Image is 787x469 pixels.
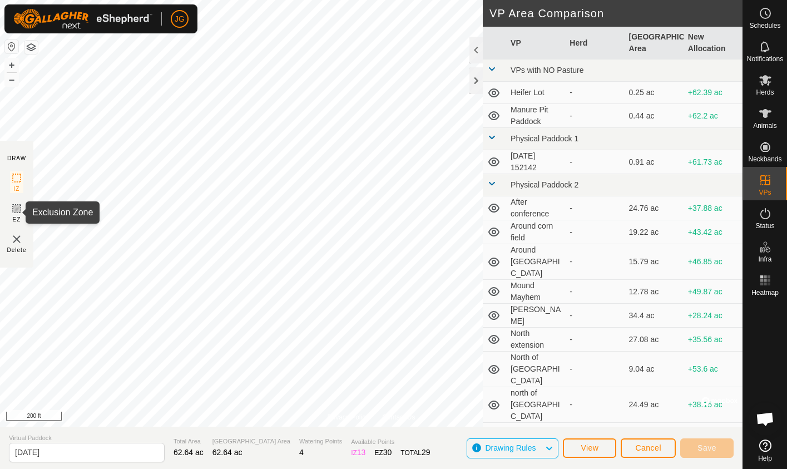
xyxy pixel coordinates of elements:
span: Help [758,455,772,462]
td: +28.24 ac [684,304,743,328]
span: JG [175,13,185,25]
button: Map Layers [24,41,38,54]
div: - [570,226,620,238]
div: - [570,310,620,322]
span: Cancel [635,443,661,452]
th: New Allocation [684,27,743,60]
td: 9.04 ac [625,352,684,387]
div: TOTAL [400,447,430,458]
span: Neckbands [748,156,781,162]
span: EZ [13,215,21,224]
td: +37.88 ac [684,196,743,220]
img: VP [10,233,23,246]
span: Herds [756,89,774,96]
td: +49.87 ac [684,280,743,304]
td: Mound Mayhem [506,280,565,304]
td: +46.85 ac [684,244,743,280]
span: Watering Points [299,437,342,446]
span: View [581,443,598,452]
span: 62.64 ac [174,448,204,457]
th: Herd [565,27,624,60]
td: 24.49 ac [625,387,684,423]
span: Available Points [351,437,430,447]
td: +62.2 ac [684,104,743,128]
span: 30 [383,448,392,457]
td: +53.6 ac [684,352,743,387]
td: NW of Mound [506,423,565,445]
span: Virtual Paddock [9,433,165,443]
td: 12.78 ac [625,280,684,304]
img: Gallagher Logo [13,9,152,29]
td: +61.73 ac [684,150,743,174]
td: 34.4 ac [625,304,684,328]
div: DRAW [7,154,26,162]
td: +43.42 ac [684,220,743,244]
span: VPs [759,189,771,196]
a: Privacy Policy [327,412,369,422]
span: Schedules [749,22,780,29]
button: + [5,58,18,72]
span: 13 [357,448,366,457]
td: [DATE] 152142 [506,150,565,174]
div: - [570,110,620,122]
div: IZ [351,447,365,458]
span: Save [697,443,716,452]
span: Total Area [174,437,204,446]
td: +38.15 ac [684,387,743,423]
span: VPs with NO Pasture [511,66,584,75]
button: Reset Map [5,40,18,53]
span: Infra [758,256,771,263]
td: 0.25 ac [625,82,684,104]
div: Open chat [749,402,782,436]
td: North extension [506,328,565,352]
span: Status [755,223,774,229]
button: Save [680,438,734,458]
span: Heatmap [751,289,779,296]
div: - [570,156,620,168]
td: Around [GEOGRAPHIC_DATA] [506,244,565,280]
span: Notifications [747,56,783,62]
span: 29 [422,448,430,457]
td: +62.39 ac [684,82,743,104]
td: 19.22 ac [625,220,684,244]
td: 41.93 ac [625,423,684,445]
th: [GEOGRAPHIC_DATA] Area [625,27,684,60]
td: 24.76 ac [625,196,684,220]
span: Drawing Rules [485,443,536,452]
td: +35.56 ac [684,328,743,352]
div: - [570,363,620,375]
td: 15.79 ac [625,244,684,280]
td: Around corn field [506,220,565,244]
a: Contact Us [382,412,415,422]
button: View [563,438,616,458]
td: north of [GEOGRAPHIC_DATA] [506,387,565,423]
td: +20.71 ac [684,423,743,445]
th: VP [506,27,565,60]
td: After conference [506,196,565,220]
td: 27.08 ac [625,328,684,352]
button: – [5,73,18,86]
div: - [570,256,620,268]
div: - [570,334,620,345]
span: 4 [299,448,304,457]
span: Physical Paddock 1 [511,134,578,143]
a: Help [743,435,787,466]
div: - [570,87,620,98]
div: EZ [374,447,392,458]
div: - [570,399,620,411]
td: 0.44 ac [625,104,684,128]
span: Physical Paddock 2 [511,180,578,189]
span: IZ [14,185,20,193]
td: [PERSON_NAME] [506,304,565,328]
td: 0.91 ac [625,150,684,174]
span: 62.64 ac [212,448,242,457]
h2: VP Area Comparison [489,7,743,20]
div: - [570,203,620,214]
span: Delete [7,246,27,254]
td: North of [GEOGRAPHIC_DATA] [506,352,565,387]
td: Manure Pit Paddock [506,104,565,128]
span: [GEOGRAPHIC_DATA] Area [212,437,290,446]
div: - [570,286,620,298]
td: Heifer Lot [506,82,565,104]
span: Animals [753,122,777,129]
